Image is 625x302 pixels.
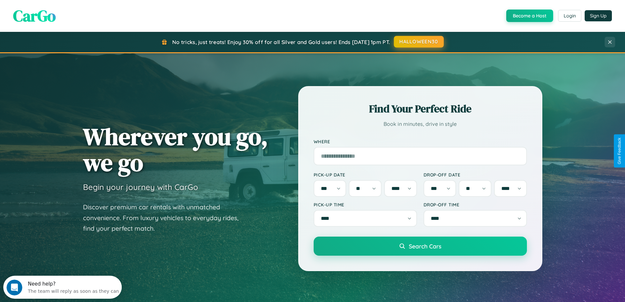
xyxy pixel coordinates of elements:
[13,5,56,27] span: CarGo
[25,6,116,11] div: Need help?
[409,243,441,250] span: Search Cars
[7,280,22,295] iframe: Intercom live chat
[83,124,268,175] h1: Wherever you go, we go
[83,202,247,234] p: Discover premium car rentals with unmatched convenience. From luxury vehicles to everyday rides, ...
[424,202,527,207] label: Drop-off Time
[394,36,444,48] button: HALLOWEEN30
[424,172,527,177] label: Drop-off Date
[314,237,527,256] button: Search Cars
[314,119,527,129] p: Book in minutes, drive in style
[3,276,122,299] iframe: Intercom live chat discovery launcher
[25,11,116,18] div: The team will reply as soon as they can
[558,10,581,22] button: Login
[314,172,417,177] label: Pick-up Date
[3,3,122,21] div: Open Intercom Messenger
[314,139,527,144] label: Where
[172,39,390,45] span: No tricks, just treats! Enjoy 30% off for all Silver and Gold users! Ends [DATE] 1pm PT.
[83,182,198,192] h3: Begin your journey with CarGo
[585,10,612,21] button: Sign Up
[314,202,417,207] label: Pick-up Time
[506,10,553,22] button: Become a Host
[314,102,527,116] h2: Find Your Perfect Ride
[617,138,622,164] div: Give Feedback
